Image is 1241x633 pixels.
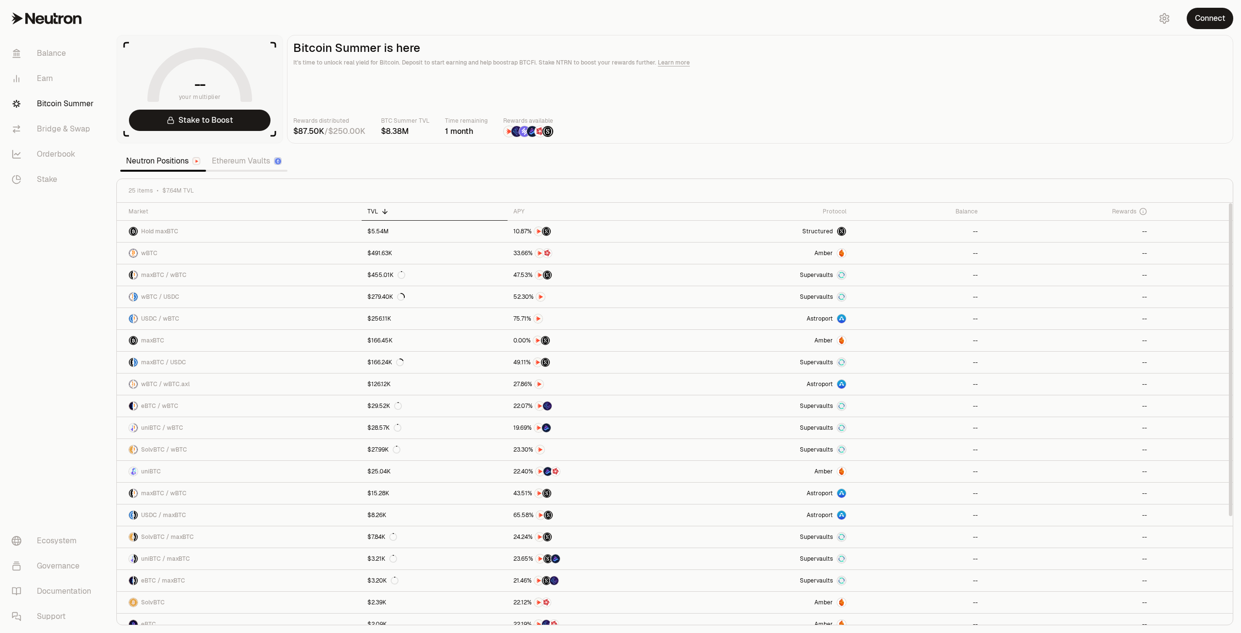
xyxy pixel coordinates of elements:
span: Supervaults [800,358,833,366]
img: Structured Points [542,576,551,585]
img: Mars Fragments [542,598,551,607]
img: NTRN [535,533,544,541]
img: Structured Points [542,489,551,498]
a: -- [852,570,984,591]
a: SupervaultsSupervaults [681,286,852,308]
img: Structured Points [541,358,550,367]
a: NTRNMars Fragments [508,243,681,264]
span: maxBTC / wBTC [141,271,187,279]
a: NTRNMars Fragments [508,592,681,613]
img: NTRN [534,314,542,323]
button: NTRNStructured PointsEtherFi Points [513,576,675,585]
a: -- [984,395,1152,417]
button: NTRN [513,314,675,324]
a: $15.28K [362,483,508,504]
a: -- [852,286,984,308]
button: NTRNMars Fragments [513,598,675,607]
img: Bedrock Diamonds [543,467,552,476]
a: uniBTC LogowBTC LogouniBTC / wBTC [117,417,362,438]
a: -- [984,243,1152,264]
span: wBTC / wBTC.axl [141,380,190,388]
img: USDC Logo [129,511,133,519]
img: NTRN [536,445,544,454]
img: SolvBTC Logo [129,598,138,607]
img: eBTC Logo [129,620,138,629]
div: $25.04K [367,468,391,475]
img: Amber [837,598,846,607]
a: SupervaultsSupervaults [681,264,852,286]
a: $29.52K [362,395,508,417]
a: NTRNStructured PointsBedrock Diamonds [508,548,681,569]
a: $28.57K [362,417,508,438]
a: -- [852,264,984,286]
img: maxBTC Logo [134,554,138,563]
img: NTRN [535,249,544,258]
span: Amber [814,468,833,475]
div: $29.52K [367,402,402,410]
a: $3.21K [362,548,508,569]
button: NTRNStructured Points [513,488,675,498]
span: wBTC [141,249,158,257]
a: -- [852,395,984,417]
img: NTRN [534,227,543,236]
span: Supervaults [800,533,833,541]
a: SupervaultsSupervaults [681,395,852,417]
a: SolvBTC LogowBTC LogoSolvBTC / wBTC [117,439,362,460]
img: Solv Points [519,126,530,137]
button: NTRNStructured Points [513,357,675,367]
a: -- [984,308,1152,329]
img: maxBTC Logo [134,576,138,585]
img: USDC Logo [129,314,133,323]
button: NTRNStructured PointsBedrock Diamonds [513,554,675,564]
button: NTRNBedrock DiamondsMars Fragments [513,467,675,476]
a: AmberAmber [681,330,852,351]
span: maxBTC / USDC [141,358,186,366]
span: Supervaults [800,577,833,584]
button: NTRN [513,292,675,302]
span: 25 items [128,187,153,195]
img: maxBTC Logo [129,271,133,279]
a: $256.11K [362,308,508,329]
a: $27.99K [362,439,508,460]
img: NTRN [535,489,543,498]
a: SolvBTC LogoSolvBTC [117,592,362,613]
a: wBTC LogoUSDC LogowBTC / USDC [117,286,362,308]
a: -- [984,439,1152,460]
a: -- [852,439,984,460]
img: Supervaults [837,554,846,563]
img: wBTC Logo [134,423,138,432]
span: SolvBTC / wBTC [141,446,187,454]
span: $7.64M TVL [162,187,194,195]
button: Connect [1187,8,1233,29]
span: USDC / maxBTC [141,511,186,519]
a: AmberAmber [681,243,852,264]
a: StructuredmaxBTC [681,221,852,242]
a: NTRNStructured PointsEtherFi Points [508,570,681,591]
a: Governance [4,553,105,579]
a: AmberAmber [681,592,852,613]
img: NTRN [534,620,543,629]
div: $8.26K [367,511,386,519]
img: NTRN [533,358,542,367]
a: $2.39K [362,592,508,613]
a: Stake [4,167,105,192]
a: SupervaultsSupervaults [681,526,852,548]
a: NTRN [508,286,681,308]
div: $256.11K [367,315,391,323]
a: $7.84K [362,526,508,548]
span: Astroport [807,489,833,497]
img: Supervaults [837,271,846,279]
img: NTRN [533,336,542,345]
a: NTRNBedrock DiamondsMars Fragments [508,461,681,482]
img: Supervaults [837,358,846,367]
a: $455.01K [362,264,508,286]
div: $279.40K [367,293,405,301]
div: $455.01K [367,271,405,279]
a: -- [852,461,984,482]
img: maxBTC Logo [134,511,138,519]
div: $166.45K [367,337,393,344]
a: -- [984,504,1152,526]
a: Learn more [658,59,690,66]
a: -- [984,417,1152,438]
span: Hold maxBTC [141,227,178,235]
